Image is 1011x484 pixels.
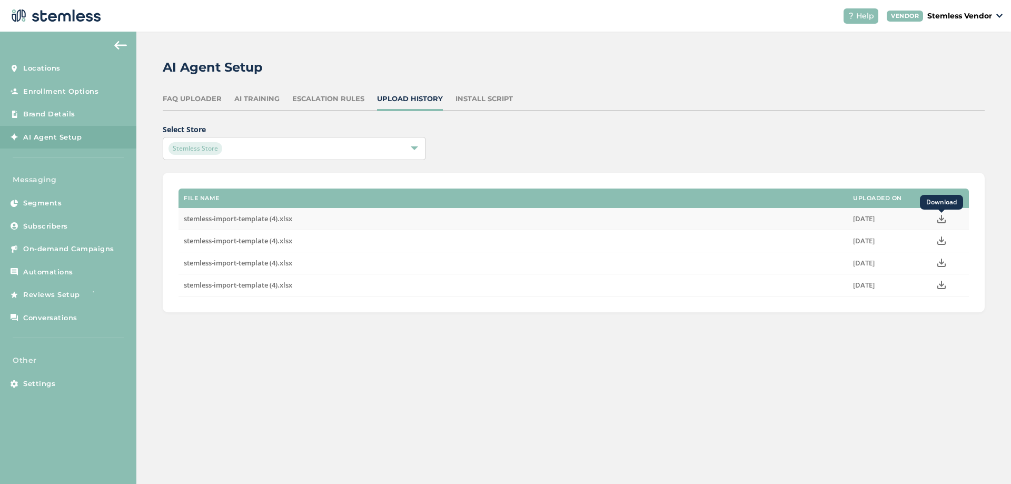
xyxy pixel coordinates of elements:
[853,280,875,290] span: [DATE]
[23,244,114,254] span: On-demand Campaigns
[184,214,292,223] span: stemless-import-template (4).xlsx
[23,109,75,120] span: Brand Details
[23,86,98,97] span: Enrollment Options
[927,11,992,22] p: Stemless Vendor
[234,94,280,104] div: AI Training
[920,195,963,210] div: Download
[853,258,875,268] span: [DATE]
[853,214,911,223] label: Sep 8 2025
[958,433,1011,484] iframe: Chat Widget
[8,5,101,26] img: logo-dark-0685b13c.svg
[853,214,875,223] span: [DATE]
[853,259,911,268] label: Sep 8 2025
[856,11,874,22] span: Help
[23,379,55,389] span: Settings
[163,94,222,104] div: FAQ Uploader
[853,195,902,202] label: Uploaded on
[184,280,292,290] span: stemless-import-template (4).xlsx
[184,281,843,290] label: stemless-import-template (4).xlsx
[168,142,222,155] span: Stemless Store
[163,58,263,77] h2: AI Agent Setup
[88,284,109,305] img: glitter-stars-b7820f95.gif
[853,281,911,290] label: Sep 8 2025
[184,214,843,223] label: stemless-import-template (4).xlsx
[23,63,61,74] span: Locations
[996,14,1003,18] img: icon_down-arrow-small-66adaf34.svg
[184,236,292,245] span: stemless-import-template (4).xlsx
[887,11,923,22] div: VENDOR
[184,258,292,268] span: stemless-import-template (4).xlsx
[848,13,854,19] img: icon-help-white-03924b79.svg
[23,132,82,143] span: AI Agent Setup
[163,124,437,135] label: Select Store
[853,236,875,245] span: [DATE]
[23,290,80,300] span: Reviews Setup
[23,267,73,278] span: Automations
[23,221,68,232] span: Subscribers
[292,94,364,104] div: Escalation Rules
[455,94,513,104] div: Install Script
[114,41,127,50] img: icon-arrow-back-accent-c549486e.svg
[934,212,951,226] button: Download
[184,195,220,202] label: File name
[184,236,843,245] label: stemless-import-template (4).xlsx
[23,313,77,323] span: Conversations
[377,94,443,104] div: Upload History
[853,236,911,245] label: Sep 8 2025
[184,259,843,268] label: stemless-import-template (4).xlsx
[23,198,62,209] span: Segments
[916,189,969,209] th: Actions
